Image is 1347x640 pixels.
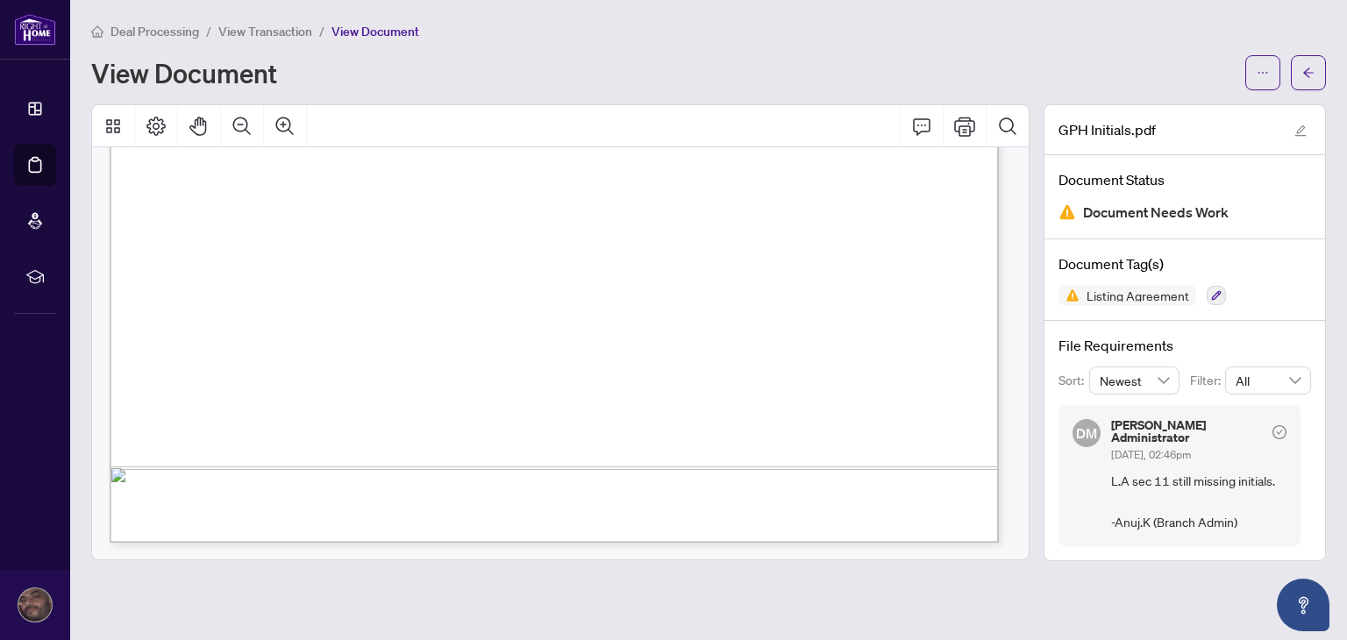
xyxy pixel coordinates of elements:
span: Document Needs Work [1083,201,1229,224]
span: Newest [1100,367,1170,394]
span: [DATE], 02:46pm [1111,448,1191,461]
h5: [PERSON_NAME] Administrator [1111,419,1265,444]
span: View Document [331,24,419,39]
span: View Transaction [218,24,312,39]
span: home [91,25,103,38]
h1: View Document [91,59,277,87]
img: logo [14,13,56,46]
span: GPH Initials.pdf [1058,119,1156,140]
span: arrow-left [1302,67,1315,79]
img: Profile Icon [18,588,52,622]
span: L.A sec 11 still missing initials. -Anuj.K (Branch Admin) [1111,471,1286,532]
h4: Document Status [1058,169,1311,190]
img: Document Status [1058,203,1076,221]
button: Open asap [1277,579,1329,631]
h4: File Requirements [1058,335,1311,356]
span: Listing Agreement [1080,289,1196,302]
span: Deal Processing [110,24,199,39]
span: ellipsis [1257,67,1269,79]
h4: Document Tag(s) [1058,253,1311,274]
img: Status Icon [1058,285,1080,306]
span: All [1236,367,1301,394]
li: / [319,21,324,41]
span: check-circle [1272,425,1286,439]
p: Sort: [1058,371,1089,390]
span: edit [1294,124,1307,137]
p: Filter: [1190,371,1225,390]
li: / [206,21,211,41]
span: DM [1076,423,1097,444]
